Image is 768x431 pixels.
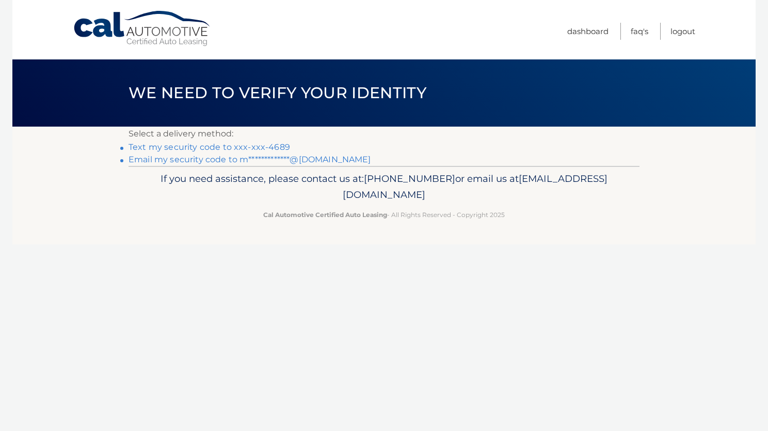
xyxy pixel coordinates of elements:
p: Select a delivery method: [129,127,639,141]
span: [PHONE_NUMBER] [364,173,455,184]
p: If you need assistance, please contact us at: or email us at [135,171,633,204]
a: Dashboard [567,23,609,40]
span: We need to verify your identity [129,83,426,102]
p: - All Rights Reserved - Copyright 2025 [135,209,633,220]
a: FAQ's [631,23,648,40]
strong: Cal Automotive Certified Auto Leasing [263,211,387,219]
a: Text my security code to xxx-xxx-4689 [129,142,290,152]
a: Logout [670,23,695,40]
a: Cal Automotive [73,10,212,47]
